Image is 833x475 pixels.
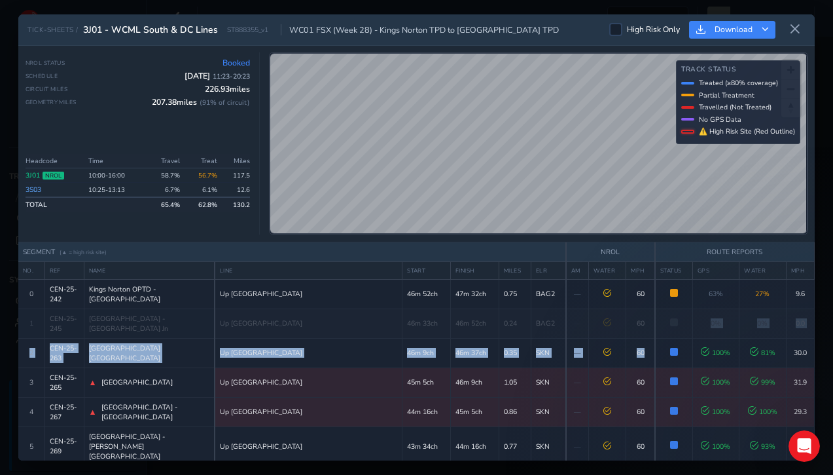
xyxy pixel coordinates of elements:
span: 226.93 miles [205,84,250,94]
span: — [574,318,581,328]
td: 60 [626,338,655,368]
th: Miles [221,154,251,168]
th: WATER [739,261,787,279]
td: Up [GEOGRAPHIC_DATA] [215,338,402,368]
span: No GPS Data [699,115,741,124]
td: SKN [531,397,565,427]
td: 9.6 [786,279,814,309]
th: MPH [786,261,814,279]
td: 46m 9ch [451,368,499,397]
td: 117.5 [221,168,251,182]
td: 1.05 [499,368,531,397]
td: 31.9 [786,368,814,397]
span: 11:23 - 20:23 [213,71,250,81]
span: — [574,407,581,417]
th: NROL [566,242,655,262]
th: WATER [589,261,626,279]
td: BAG2 [531,309,565,338]
td: Up [GEOGRAPHIC_DATA] [215,309,402,338]
span: [DATE] [185,71,250,81]
td: Up [GEOGRAPHIC_DATA] [215,368,402,397]
th: GPS [692,261,739,279]
td: 43m 34ch [402,427,451,466]
td: 46m 9ch [402,338,451,368]
canvas: Map [270,54,806,233]
td: 62.8 % [184,197,221,212]
td: 60 [626,427,655,466]
th: Travel [147,154,184,168]
td: Up [GEOGRAPHIC_DATA] [215,427,402,466]
span: 100 % [701,407,730,417]
td: 65.4 % [147,197,184,212]
span: Kings Norton OPTD - [GEOGRAPHIC_DATA] [89,284,210,304]
td: 45m 5ch [402,368,451,397]
td: 60 [626,309,655,338]
th: MILES [499,261,531,279]
iframe: Intercom live chat [789,430,820,462]
th: ELR [531,261,565,279]
td: Up [GEOGRAPHIC_DATA] [215,397,402,427]
th: LINE [215,261,402,279]
span: Treated (≥80% coverage) [699,78,778,88]
span: 0% [711,318,721,328]
td: 0.35 [499,338,531,368]
span: 100 % [701,377,730,387]
span: Partial Treatment [699,90,754,100]
th: NAME [84,261,215,279]
td: 46m 37ch [451,338,499,368]
th: STATUS [655,261,692,279]
td: 130.2 [221,197,251,212]
span: [GEOGRAPHIC_DATA] - [GEOGRAPHIC_DATA] Jn [89,314,210,333]
th: Treat [184,154,221,168]
h4: Track Status [681,66,795,74]
td: 0.0 [786,309,814,338]
td: 0.75 [499,279,531,309]
td: 6.7 % [147,182,184,197]
td: 42.4 [786,427,814,466]
span: — [574,377,581,387]
span: [GEOGRAPHIC_DATA] [GEOGRAPHIC_DATA] [89,343,210,363]
td: SKN [531,427,565,466]
span: 81 % [750,348,775,358]
span: 100 % [748,407,777,417]
td: 56.7% [184,168,221,182]
th: AM [566,261,589,279]
td: 46m 33ch [402,309,451,338]
td: 0.77 [499,427,531,466]
td: 30.0 [786,338,814,368]
td: 60 [626,397,655,427]
td: SKN [531,338,565,368]
td: 44m 16ch [451,427,499,466]
td: SKN [531,368,565,397]
td: 44m 16ch [402,397,451,427]
span: 207.38 miles [152,97,250,107]
span: Travelled (Not Treated) [699,102,771,112]
span: ( 91 % of circuit) [200,98,250,107]
td: 58.7 % [147,168,184,182]
span: 63 % [709,289,723,299]
td: 6.1% [184,182,221,197]
th: START [402,261,451,279]
td: 29.3 [786,397,814,427]
td: 45m 5ch [451,397,499,427]
td: 60 [626,368,655,397]
th: MPH [626,261,655,279]
span: — [574,348,581,358]
td: 46m 52ch [402,279,451,309]
span: [GEOGRAPHIC_DATA] - [GEOGRAPHIC_DATA] [101,402,209,422]
span: — [574,289,581,299]
span: 0% [757,318,768,328]
td: 47m 32ch [451,279,499,309]
span: 99 % [750,377,775,387]
td: 60 [626,279,655,309]
span: 27 % [755,289,770,299]
td: BAG2 [531,279,565,309]
td: 0.86 [499,397,531,427]
th: ROUTE REPORTS [655,242,815,262]
td: 46m 52ch [451,309,499,338]
th: SEGMENT [18,242,566,262]
td: Up [GEOGRAPHIC_DATA] [215,279,402,309]
span: ⚠ High Risk Site (Red Outline) [699,126,795,136]
th: FINISH [451,261,499,279]
td: 0.24 [499,309,531,338]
